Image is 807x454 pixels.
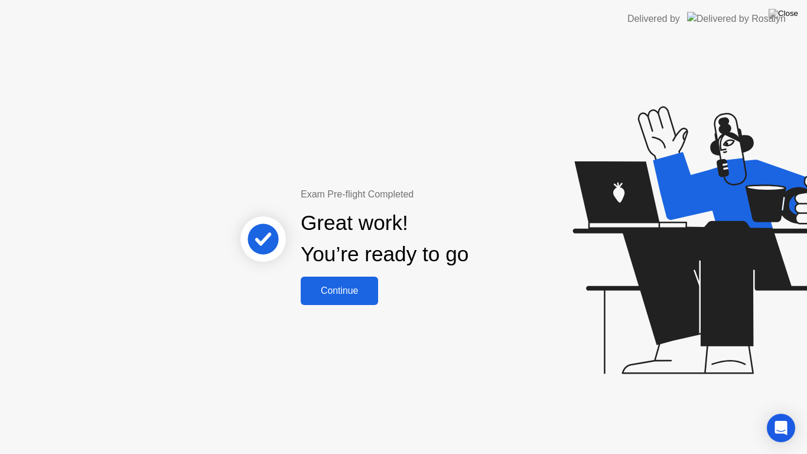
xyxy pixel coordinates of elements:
[301,187,545,202] div: Exam Pre-flight Completed
[627,12,680,26] div: Delivered by
[769,9,798,18] img: Close
[687,12,786,25] img: Delivered by Rosalyn
[767,414,795,442] div: Open Intercom Messenger
[304,286,375,296] div: Continue
[301,207,468,270] div: Great work! You’re ready to go
[301,277,378,305] button: Continue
